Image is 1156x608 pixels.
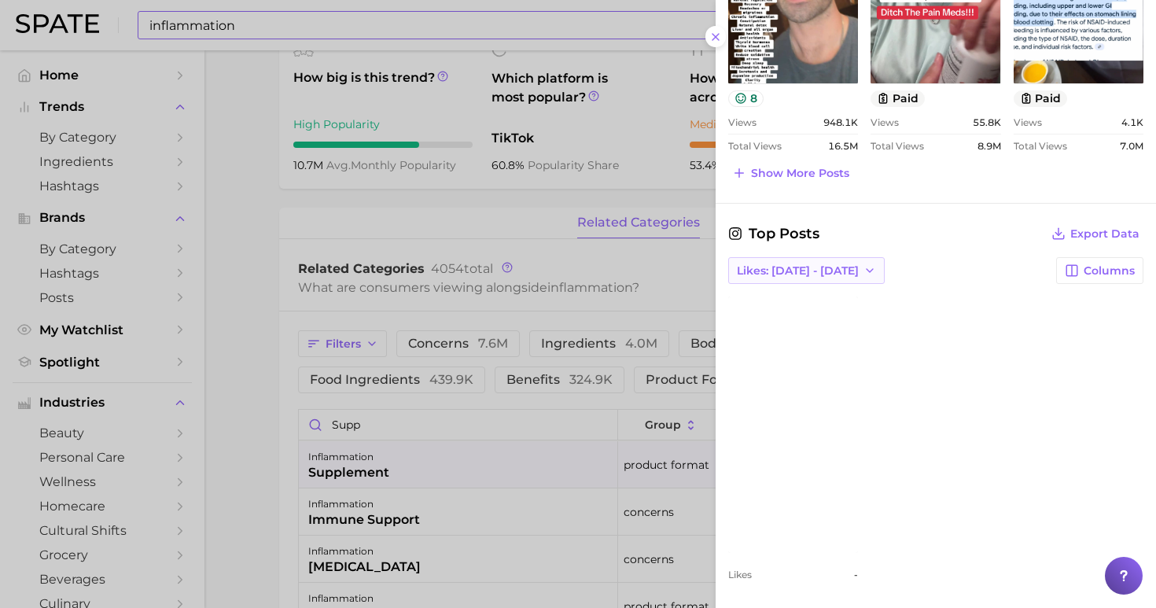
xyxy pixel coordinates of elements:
[1014,90,1068,107] button: paid
[1014,116,1042,128] span: Views
[728,569,752,580] span: Likes
[871,90,925,107] button: paid
[854,569,858,580] span: -
[977,140,1001,152] span: 8.9m
[728,140,782,152] span: Total Views
[871,140,924,152] span: Total Views
[728,257,885,284] button: Likes: [DATE] - [DATE]
[1070,227,1139,241] span: Export Data
[1056,257,1143,284] button: Columns
[751,167,849,180] span: Show more posts
[728,223,819,245] span: Top Posts
[828,140,858,152] span: 16.5m
[1120,140,1143,152] span: 7.0m
[1121,116,1143,128] span: 4.1k
[871,116,899,128] span: Views
[728,90,764,107] button: 8
[823,116,858,128] span: 948.1k
[1047,223,1143,245] button: Export Data
[728,116,757,128] span: Views
[737,264,859,278] span: Likes: [DATE] - [DATE]
[1084,264,1135,278] span: Columns
[973,116,1001,128] span: 55.8k
[728,162,853,184] button: Show more posts
[1014,140,1067,152] span: Total Views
